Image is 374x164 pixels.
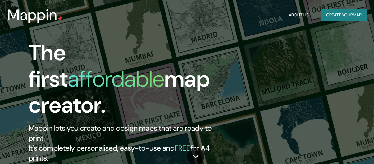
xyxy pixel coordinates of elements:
[29,123,216,163] h2: Mappin lets you create and design maps that are ready to print. It's completely personalised, eas...
[57,16,62,21] img: mappin-pin
[29,40,216,123] h1: The first map creator.
[175,143,190,153] h5: FREE
[321,9,367,21] button: Create yourmap
[286,9,311,21] button: About Us
[7,6,57,24] h3: Mappin
[68,64,164,93] h1: affordable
